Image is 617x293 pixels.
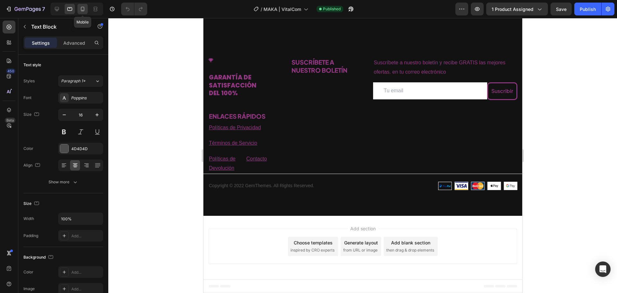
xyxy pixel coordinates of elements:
[71,146,102,152] div: 4D4D4D
[5,118,15,123] div: Beta
[23,110,40,119] div: Size
[49,179,78,185] div: Show more
[32,40,50,46] p: Settings
[183,229,231,235] span: then drag & drop elements
[203,18,522,293] iframe: Design area
[90,221,129,228] div: Choose templates
[23,233,38,239] div: Padding
[595,261,611,277] div: Open Intercom Messenger
[71,270,102,275] div: Add...
[550,3,572,15] button: Save
[5,164,154,171] p: Copyright © 2022 GemThemes. All Rights Reserved.
[288,69,310,78] div: Suscribir
[58,75,103,87] button: Paragraph 1*
[61,78,85,84] span: Paragraph 1*
[6,69,15,74] div: 450
[486,3,548,15] button: 1 product assigned
[121,3,147,15] div: Undo/Redo
[23,146,33,151] div: Color
[23,286,35,292] div: Image
[556,6,567,12] span: Save
[261,6,262,13] span: /
[23,95,31,101] div: Font
[71,95,102,101] div: Poppins
[23,253,55,262] div: Background
[140,229,174,235] span: from URL or image
[23,176,103,188] button: Show more
[580,6,596,13] div: Publish
[23,269,33,275] div: Color
[31,23,86,31] p: Text Block
[188,221,227,228] div: Add blank section
[492,6,533,13] span: 1 product assigned
[264,6,301,13] span: MAKA | VitalCom
[63,40,85,46] p: Advanced
[71,233,102,239] div: Add...
[23,62,41,68] div: Text style
[144,207,175,214] span: Add section
[23,78,35,84] div: Styles
[42,5,45,13] p: 7
[23,161,41,170] div: Align
[71,286,102,292] div: Add...
[23,216,34,222] div: Width
[574,3,601,15] button: Publish
[3,3,48,15] button: 7
[323,6,341,12] span: Published
[284,64,314,82] button: Suscribir
[185,164,314,172] img: Alt Image
[23,199,40,208] div: Size
[87,229,131,235] span: inspired by CRO experts
[141,221,174,228] div: Generate layout
[58,213,103,224] input: Auto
